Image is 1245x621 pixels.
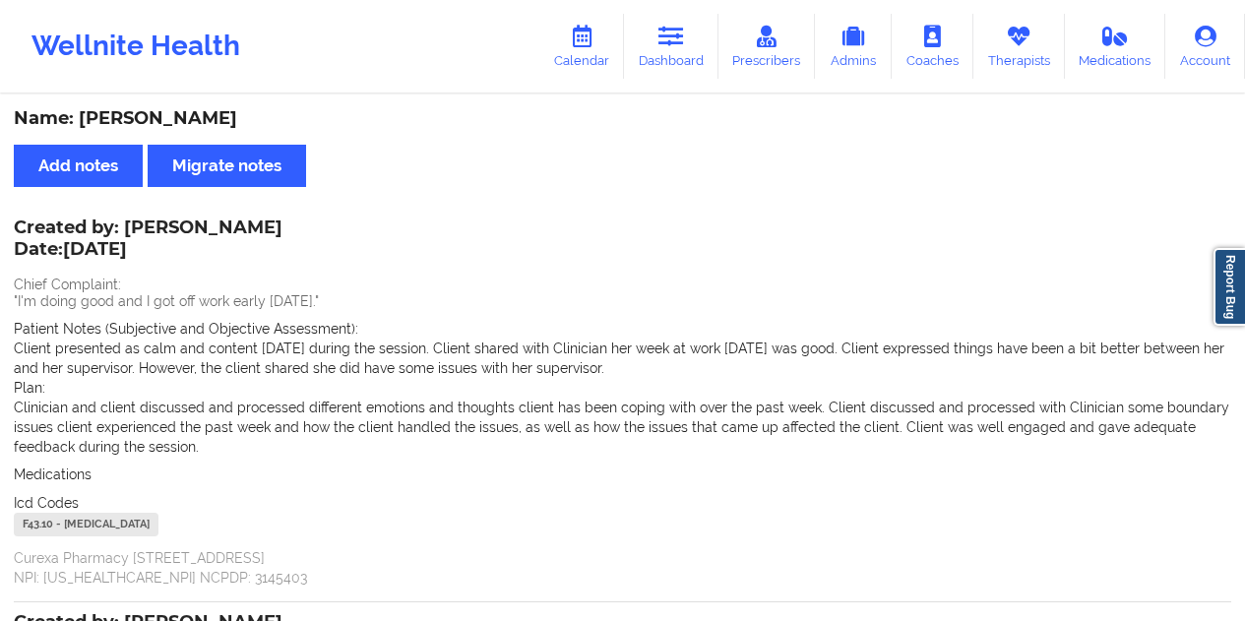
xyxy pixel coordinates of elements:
[892,14,973,79] a: Coaches
[14,339,1231,378] p: Client presented as calm and content [DATE] during the session. Client shared with Clinician her ...
[14,145,143,187] button: Add notes
[14,548,1231,588] p: Curexa Pharmacy [STREET_ADDRESS] NPI: [US_HEALTHCARE_NPI] NCPDP: 3145403
[539,14,624,79] a: Calendar
[1165,14,1245,79] a: Account
[14,107,1231,130] div: Name: [PERSON_NAME]
[14,217,282,263] div: Created by: [PERSON_NAME]
[973,14,1065,79] a: Therapists
[14,321,358,337] span: Patient Notes (Subjective and Objective Assessment):
[1065,14,1166,79] a: Medications
[14,291,1231,311] p: "I'm doing good and I got off work early [DATE]."
[14,398,1231,457] p: Clinician and client discussed and processed different emotions and thoughts client has been copi...
[14,466,92,482] span: Medications
[148,145,306,187] button: Migrate notes
[14,495,79,511] span: Icd Codes
[718,14,816,79] a: Prescribers
[14,513,158,536] div: F43.10 - [MEDICAL_DATA]
[1214,248,1245,326] a: Report Bug
[624,14,718,79] a: Dashboard
[815,14,892,79] a: Admins
[14,277,121,292] span: Chief Complaint:
[14,237,282,263] p: Date: [DATE]
[14,380,45,396] span: Plan:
